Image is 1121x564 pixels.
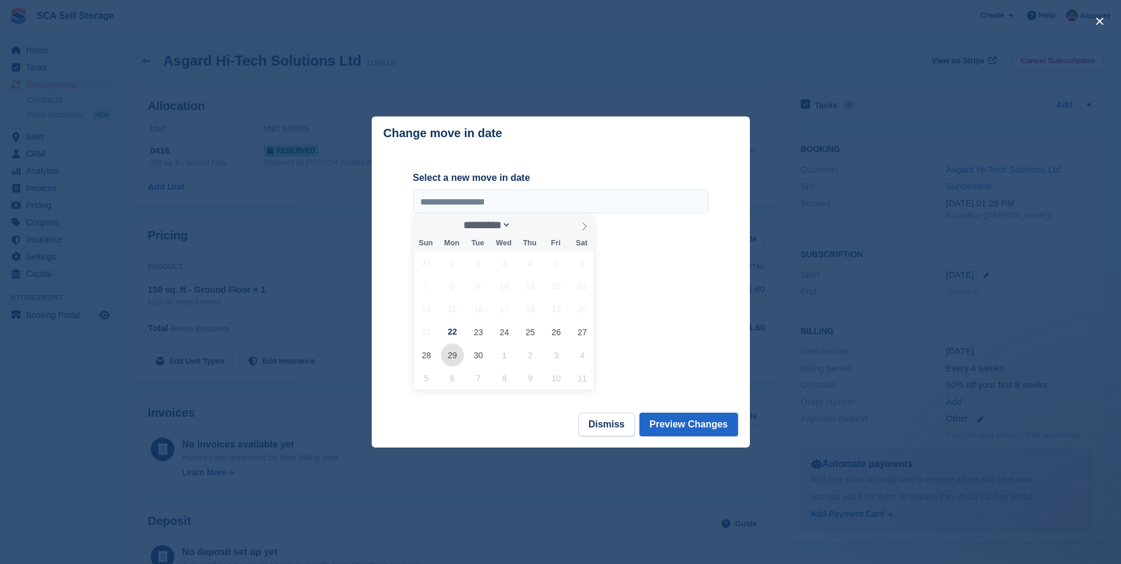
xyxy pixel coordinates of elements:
span: September 1, 2025 [441,251,464,274]
span: September 7, 2025 [415,274,438,297]
span: September 11, 2025 [519,274,542,297]
span: September 10, 2025 [493,274,516,297]
span: September 21, 2025 [415,320,438,343]
span: September 2, 2025 [467,251,490,274]
span: September 13, 2025 [571,274,594,297]
span: October 11, 2025 [571,367,594,390]
span: September 28, 2025 [415,343,438,367]
span: September 4, 2025 [519,251,542,274]
span: Mon [438,239,464,247]
p: Change move in date [384,127,502,140]
span: September 6, 2025 [571,251,594,274]
button: Preview Changes [639,413,738,436]
span: September 22, 2025 [441,320,464,343]
span: September 12, 2025 [545,274,568,297]
span: September 26, 2025 [545,320,568,343]
span: September 9, 2025 [467,274,490,297]
span: September 19, 2025 [545,297,568,320]
span: September 8, 2025 [441,274,464,297]
span: September 14, 2025 [415,297,438,320]
span: October 9, 2025 [519,367,542,390]
span: Sat [568,239,594,247]
button: close [1090,12,1109,31]
span: September 24, 2025 [493,320,516,343]
span: Thu [516,239,542,247]
span: October 5, 2025 [415,367,438,390]
span: September 18, 2025 [519,297,542,320]
span: September 23, 2025 [467,320,490,343]
span: August 31, 2025 [415,251,438,274]
span: September 30, 2025 [467,343,490,367]
label: Select a new move in date [413,171,709,185]
span: October 7, 2025 [467,367,490,390]
span: September 20, 2025 [571,297,594,320]
select: Month [459,219,511,231]
span: September 5, 2025 [545,251,568,274]
span: Tue [464,239,490,247]
span: September 17, 2025 [493,297,516,320]
button: Dismiss [579,413,635,436]
span: September 27, 2025 [571,320,594,343]
span: October 4, 2025 [571,343,594,367]
input: Year [511,219,548,231]
span: Fri [542,239,568,247]
span: September 29, 2025 [441,343,464,367]
span: Wed [490,239,516,247]
span: October 2, 2025 [519,343,542,367]
span: September 15, 2025 [441,297,464,320]
span: September 16, 2025 [467,297,490,320]
span: October 6, 2025 [441,367,464,390]
span: October 1, 2025 [493,343,516,367]
span: October 8, 2025 [493,367,516,390]
span: October 10, 2025 [545,367,568,390]
span: Sun [413,239,439,247]
span: September 25, 2025 [519,320,542,343]
span: September 3, 2025 [493,251,516,274]
span: October 3, 2025 [545,343,568,367]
